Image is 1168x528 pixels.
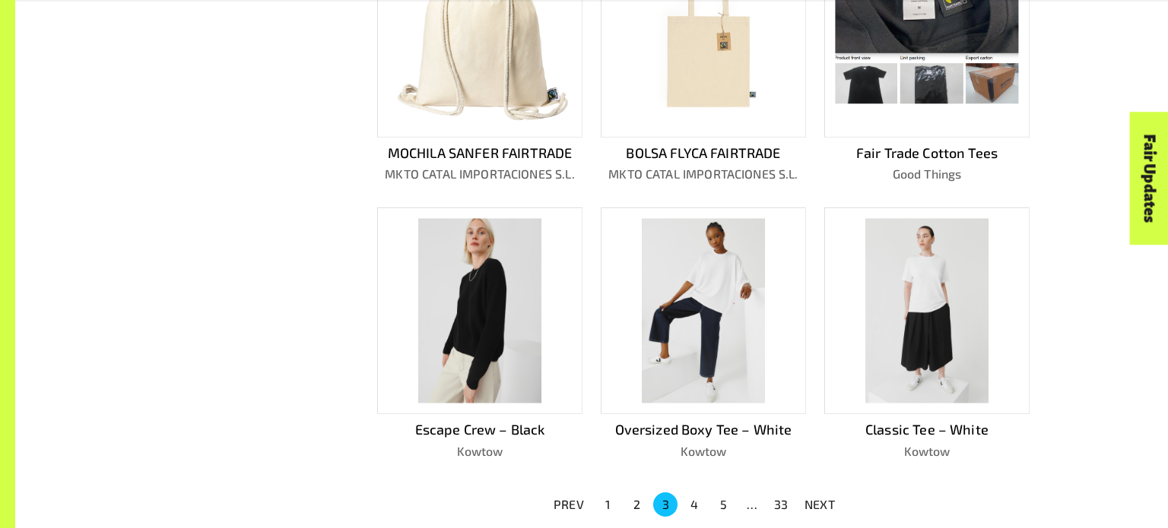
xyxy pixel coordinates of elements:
[544,491,593,518] button: PREV
[769,492,793,517] button: Go to page 33
[711,492,735,517] button: Go to page 5
[824,165,1030,183] p: Good Things
[377,207,582,460] a: Escape Crew – BlackKowtow
[795,491,844,518] button: NEXT
[805,495,835,514] p: NEXT
[824,143,1030,163] p: Fair Trade Cotton Tees
[554,495,584,514] p: PREV
[544,491,844,518] nav: pagination navigation
[653,492,678,517] button: page 3
[601,143,806,163] p: BOLSA FLYCA FAIRTRADE
[601,442,806,460] p: Kowtow
[377,442,582,460] p: Kowtow
[624,492,649,517] button: Go to page 2
[824,207,1030,460] a: Classic Tee – WhiteKowtow
[601,419,806,440] p: Oversized Boxy Tee – White
[377,143,582,163] p: MOCHILA SANFER FAIRTRADE
[601,207,806,460] a: Oversized Boxy Tee – WhiteKowtow
[377,419,582,440] p: Escape Crew – Black
[682,492,706,517] button: Go to page 4
[740,495,764,514] div: …
[601,165,806,183] p: MKTO CATAL IMPORTACIONES S.L.
[824,419,1030,440] p: Classic Tee – White
[377,165,582,183] p: MKTO CATAL IMPORTACIONES S.L.
[595,492,620,517] button: Go to page 1
[824,442,1030,460] p: Kowtow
